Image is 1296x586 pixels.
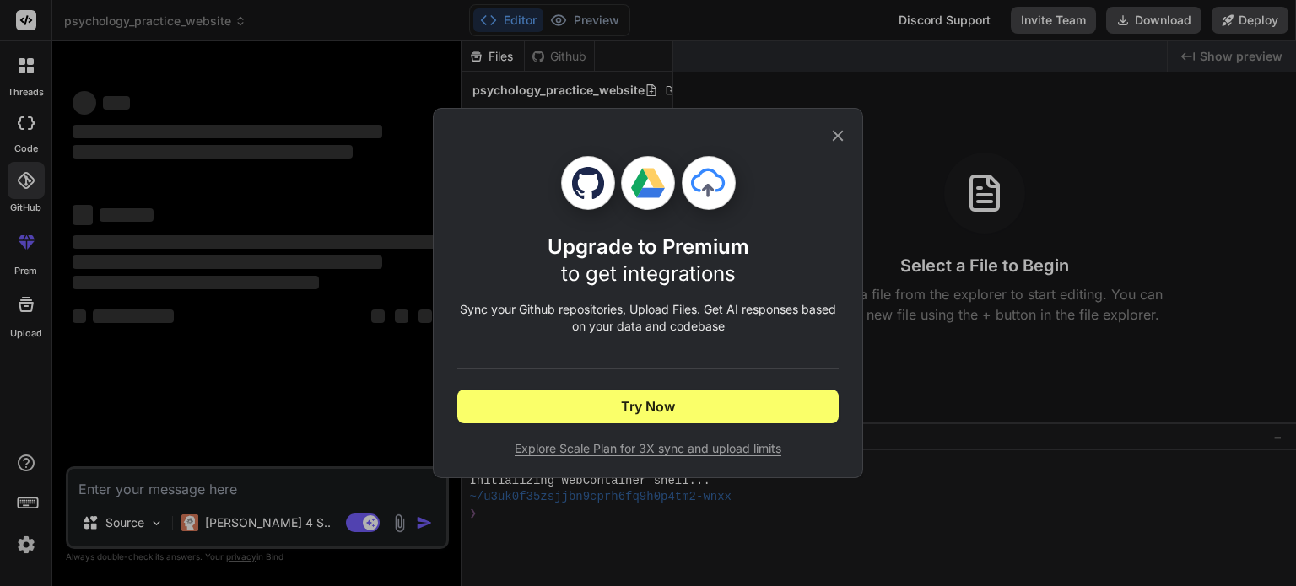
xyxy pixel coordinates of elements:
span: Try Now [621,396,675,417]
span: to get integrations [561,261,736,286]
h1: Upgrade to Premium [548,234,749,288]
button: Try Now [457,390,839,423]
span: Explore Scale Plan for 3X sync and upload limits [457,440,839,457]
p: Sync your Github repositories, Upload Files. Get AI responses based on your data and codebase [457,301,839,335]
